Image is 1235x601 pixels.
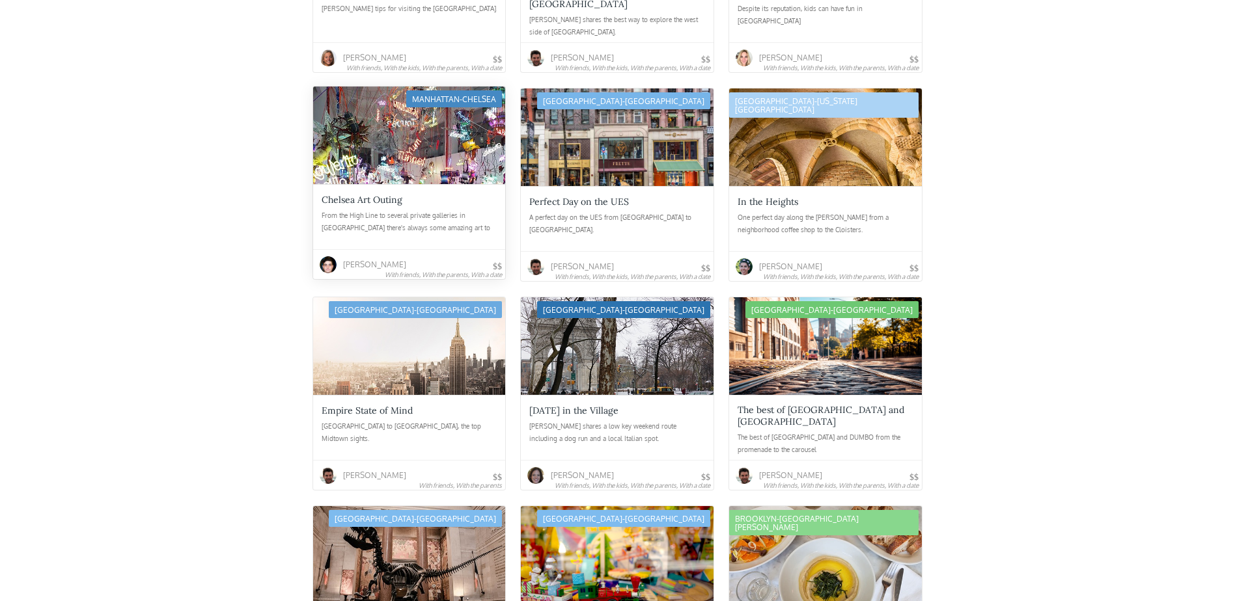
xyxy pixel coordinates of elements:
a: [GEOGRAPHIC_DATA]-[GEOGRAPHIC_DATA]The best of [GEOGRAPHIC_DATA] and [GEOGRAPHIC_DATA]The best of... [729,297,922,490]
div: $$ [909,56,919,64]
div: [PERSON_NAME] [551,464,614,487]
div: [GEOGRAPHIC_DATA]-[GEOGRAPHIC_DATA] [329,510,502,527]
div: Perfect Day on the UES [529,196,629,207]
div: Despite its reputation, kids can have fun in [GEOGRAPHIC_DATA] [738,3,913,29]
div: [PERSON_NAME] [343,464,406,487]
div: With friends, With the kids, With the parents, With a date [555,273,710,280]
div: [GEOGRAPHIC_DATA]-[GEOGRAPHIC_DATA] [537,510,710,527]
div: [GEOGRAPHIC_DATA]-[GEOGRAPHIC_DATA] [745,301,919,318]
div: [PERSON_NAME] [759,46,822,69]
div: With friends, With the parents, With a date [385,271,502,278]
div: Chelsea Art Outing [322,194,402,206]
div: With friends, With the parents [419,481,502,489]
div: [PERSON_NAME] [759,255,822,278]
div: The best of [GEOGRAPHIC_DATA] and [GEOGRAPHIC_DATA] [738,404,913,427]
div: [PERSON_NAME] [759,464,822,487]
div: [PERSON_NAME] [551,255,614,278]
div: With friends, With the kids, With the parents, With a date [555,481,710,489]
div: $$ [493,474,502,481]
div: $$ [701,474,710,481]
div: [GEOGRAPHIC_DATA]-[GEOGRAPHIC_DATA] [537,301,710,318]
div: [DATE] in the Village [529,405,618,416]
div: [GEOGRAPHIC_DATA]-[GEOGRAPHIC_DATA] [537,92,710,109]
div: $$ [701,56,710,64]
div: $$ [909,474,919,481]
div: From the High Line to several private galleries in [GEOGRAPHIC_DATA] there's always some amazing ... [322,209,497,235]
div: With friends, With the kids, With the parents, With a date [555,64,710,72]
div: [PERSON_NAME] [343,46,406,69]
div: With friends, With the kids, With the parents, With a date [763,64,919,72]
div: [GEOGRAPHIC_DATA]-[US_STATE][GEOGRAPHIC_DATA] [729,92,918,118]
div: $$ [701,265,710,273]
div: $$ [909,265,919,273]
div: [GEOGRAPHIC_DATA] to [GEOGRAPHIC_DATA], the top Midtown sights. [322,420,497,446]
a: [GEOGRAPHIC_DATA]-[GEOGRAPHIC_DATA]Empire State of Mind[GEOGRAPHIC_DATA] to [GEOGRAPHIC_DATA], th... [313,297,506,490]
div: Empire State of Mind [322,405,413,416]
div: [PERSON_NAME] shares the best way to explore the west side of [GEOGRAPHIC_DATA]. [529,14,705,40]
div: With friends, With the kids, With the parents, With a date [763,273,919,280]
div: With friends, With the kids, With the parents, With a date [346,64,502,72]
a: [GEOGRAPHIC_DATA]-[US_STATE][GEOGRAPHIC_DATA]In the HeightsOne perfect day along the [PERSON_NAME... [729,88,922,281]
div: [PERSON_NAME] [343,253,406,276]
div: [GEOGRAPHIC_DATA]-[GEOGRAPHIC_DATA] [329,301,502,318]
div: With friends, With the kids, With the parents, With a date [763,481,919,489]
a: [GEOGRAPHIC_DATA]-[GEOGRAPHIC_DATA]Perfect Day on the UESA perfect day on the UES from [GEOGRAPHI... [521,88,714,281]
div: $$ [493,56,502,64]
div: [PERSON_NAME] shares a low key weekend route including a dog run and a local Italian spot. [529,420,705,446]
div: In the Heights [738,196,798,207]
a: Manhattan-ChelseaChelsea Art OutingFrom the High Line to several private galleries in [GEOGRAPHIC... [313,87,506,279]
div: A perfect day on the UES from [GEOGRAPHIC_DATA] to [GEOGRAPHIC_DATA]. [529,211,705,237]
div: One perfect day along the [PERSON_NAME] from a neighborhood coffee shop to the Cloisters. [738,211,913,237]
div: [PERSON_NAME] tips for visiting the [GEOGRAPHIC_DATA]. [322,3,497,29]
div: [PERSON_NAME] [551,46,614,69]
div: The best of [GEOGRAPHIC_DATA] and DUMBO from the promenade to the carousel [738,431,913,457]
div: Brooklyn-[GEOGRAPHIC_DATA][PERSON_NAME] [729,510,918,535]
a: [GEOGRAPHIC_DATA]-[GEOGRAPHIC_DATA][DATE] in the Village[PERSON_NAME] shares a low key weekend ro... [521,297,714,490]
div: Manhattan-Chelsea [406,90,502,107]
div: $$ [493,263,502,271]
